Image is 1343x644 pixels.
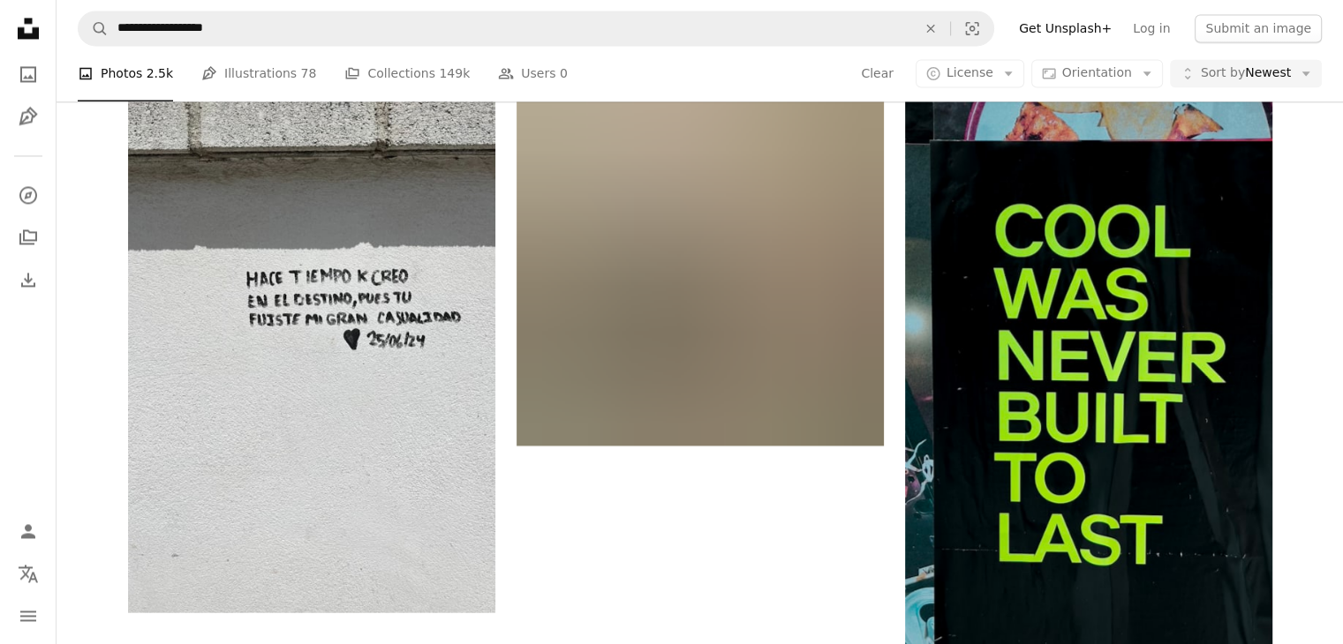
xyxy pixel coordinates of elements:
[517,254,884,270] a: Text on wall reads: everyone deserves a coffee break
[517,79,884,446] img: Text on wall reads: everyone deserves a coffee break
[498,46,568,102] a: Users 0
[128,277,495,293] a: Graffiti on a wall reads "hace tiempo k creo en el destino, pues tu fuiste mi gran casualidad"
[11,177,46,213] a: Explore
[911,11,950,45] button: Clear
[1062,66,1132,80] span: Orientation
[11,598,46,633] button: Menu
[560,64,568,84] span: 0
[11,56,46,92] a: Photos
[951,11,993,45] button: Visual search
[11,262,46,297] a: Download History
[11,11,46,49] a: Home — Unsplash
[947,66,993,80] span: License
[79,11,109,45] button: Search Unsplash
[439,64,470,84] span: 149k
[1170,60,1322,88] button: Sort byNewest
[11,99,46,134] a: Illustrations
[860,60,894,88] button: Clear
[11,513,46,549] a: Log in / Sign up
[1031,60,1163,88] button: Orientation
[1122,14,1181,42] a: Log in
[78,11,994,46] form: Find visuals sitewide
[201,46,316,102] a: Illustrations 78
[1201,65,1291,83] span: Newest
[916,60,1024,88] button: License
[1201,66,1245,80] span: Sort by
[344,46,470,102] a: Collections 149k
[11,556,46,591] button: Language
[11,220,46,255] a: Collections
[1195,14,1322,42] button: Submit an image
[905,363,1272,379] a: Green text on black background reads "cool was never built to last"
[301,64,317,84] span: 78
[1008,14,1122,42] a: Get Unsplash+
[905,100,1272,644] img: Green text on black background reads "cool was never built to last"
